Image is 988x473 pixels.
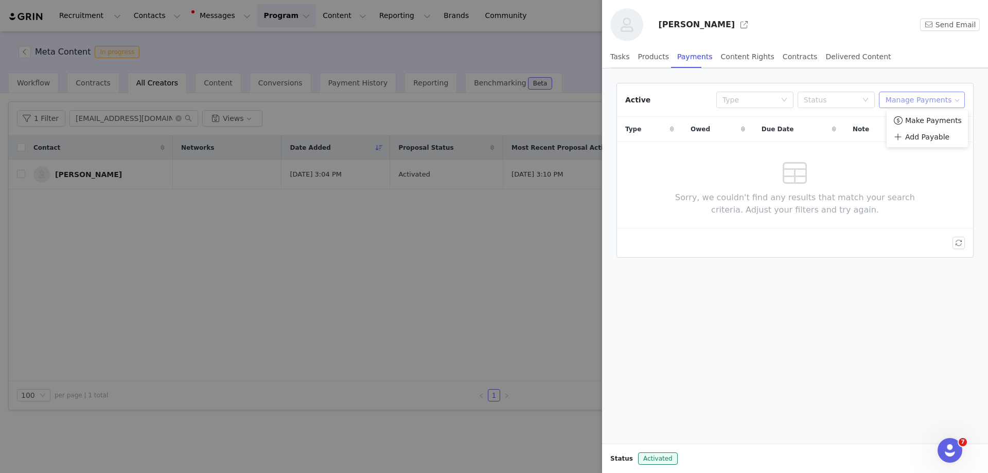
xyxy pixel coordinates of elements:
[804,95,857,105] div: Status
[762,125,794,134] span: Due Date
[722,95,776,105] div: Type
[625,95,650,106] div: Active
[610,45,630,68] div: Tasks
[610,454,633,463] span: Status
[920,19,980,31] button: Send Email
[677,45,713,68] div: Payments
[938,438,962,463] iframe: Intercom live chat
[638,452,678,465] span: Activated
[853,125,869,134] span: Note
[691,125,710,134] span: Owed
[959,438,967,446] span: 7
[862,97,869,104] i: icon: down
[879,92,965,108] button: Manage Payments
[905,115,962,126] span: Make Payments
[638,45,669,68] div: Products
[905,131,949,143] span: Add Payable
[658,19,735,31] h3: [PERSON_NAME]
[825,45,891,68] div: Delivered Content
[625,125,641,134] span: Type
[721,45,774,68] div: Content Rights
[610,8,643,41] img: 79fd4594-1e30-4600-bbbd-42f500576065--s.jpg
[887,129,968,145] li: Add Payable
[783,45,818,68] div: Contracts
[616,83,974,258] article: Active
[781,97,787,104] i: icon: down
[660,191,931,216] span: Sorry, we couldn't find any results that match your search criteria. Adjust your filters and try ...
